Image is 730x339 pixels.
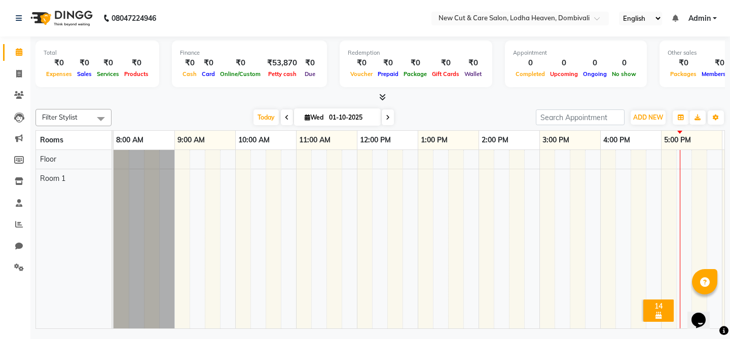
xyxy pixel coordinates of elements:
a: 1:00 PM [418,133,450,147]
span: No show [609,70,639,78]
div: ₹0 [462,57,484,69]
span: Today [253,109,279,125]
div: Appointment [513,49,639,57]
div: ₹0 [94,57,122,69]
span: Rooms [40,135,63,144]
span: Products [122,70,151,78]
span: Services [94,70,122,78]
div: ₹0 [122,57,151,69]
div: ₹53,870 [263,57,301,69]
b: 08047224946 [112,4,156,32]
span: Admin [688,13,711,24]
div: ₹0 [668,57,699,69]
span: Sales [75,70,94,78]
div: ₹0 [180,57,199,69]
div: 0 [547,57,580,69]
span: Upcoming [547,70,580,78]
div: 0 [513,57,547,69]
a: 8:00 AM [114,133,146,147]
div: ₹0 [44,57,75,69]
span: Ongoing [580,70,609,78]
span: Due [302,70,318,78]
span: Cash [180,70,199,78]
div: Total [44,49,151,57]
iframe: chat widget [687,298,720,329]
span: Voucher [348,70,375,78]
div: ₹0 [375,57,401,69]
span: Prepaid [375,70,401,78]
div: 0 [580,57,609,69]
span: Packages [668,70,699,78]
button: ADD NEW [631,110,666,125]
img: logo [26,4,95,32]
span: Filter Stylist [42,113,78,121]
div: Finance [180,49,319,57]
input: Search Appointment [536,109,625,125]
div: 14 [645,302,672,311]
a: 4:00 PM [601,133,633,147]
span: Completed [513,70,547,78]
div: ₹0 [217,57,263,69]
span: Petty cash [266,70,299,78]
div: 0 [609,57,639,69]
span: Package [401,70,429,78]
span: Wed [302,114,326,121]
a: 12:00 PM [357,133,393,147]
span: Floor [40,155,56,164]
span: Wallet [462,70,484,78]
a: 11:00 AM [297,133,333,147]
span: ADD NEW [633,114,663,121]
a: 9:00 AM [175,133,207,147]
a: 2:00 PM [479,133,511,147]
a: 5:00 PM [662,133,693,147]
span: Online/Custom [217,70,263,78]
div: ₹0 [348,57,375,69]
div: ₹0 [199,57,217,69]
div: ₹0 [401,57,429,69]
div: Redemption [348,49,484,57]
div: ₹0 [301,57,319,69]
span: Expenses [44,70,75,78]
span: Room 1 [40,174,65,183]
span: Card [199,70,217,78]
div: ₹0 [75,57,94,69]
span: Gift Cards [429,70,462,78]
div: ₹0 [429,57,462,69]
a: 3:00 PM [540,133,572,147]
a: 10:00 AM [236,133,272,147]
input: 2025-10-01 [326,110,377,125]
